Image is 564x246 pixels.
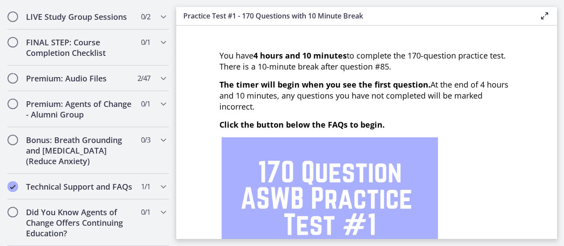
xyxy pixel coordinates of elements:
[26,181,134,192] h2: Technical Support and FAQs
[219,119,385,130] span: Click the button below the FAQs to begin.
[219,79,430,90] span: The timer will begin when you see the first question.
[219,50,506,72] span: You have to complete the 170-question practice test. There is a 10-minute break after question #85.
[141,11,150,22] span: 0 / 2
[253,50,347,61] strong: 4 hours and 10 minutes
[141,207,150,217] span: 0 / 1
[141,135,150,145] span: 0 / 3
[141,181,150,192] span: 1 / 1
[219,79,508,112] span: At the end of 4 hours and 10 minutes, any questions you have not completed will be marked incorrect.
[141,99,150,109] span: 0 / 1
[26,99,134,120] h2: Premium: Agents of Change - Alumni Group
[26,73,134,84] h2: Premium: Audio Files
[7,181,18,192] i: Completed
[26,135,134,166] h2: Bonus: Breath Grounding and [MEDICAL_DATA] (Reduce Anxiety)
[26,11,134,22] h2: LIVE Study Group Sessions
[141,37,150,48] span: 0 / 1
[26,37,134,58] h2: FINAL STEP: Course Completion Checklist
[137,73,150,84] span: 2 / 47
[183,11,525,21] h3: Practice Test #1 - 170 Questions with 10 Minute Break
[26,207,134,239] h2: Did You Know Agents of Change Offers Continuing Education?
